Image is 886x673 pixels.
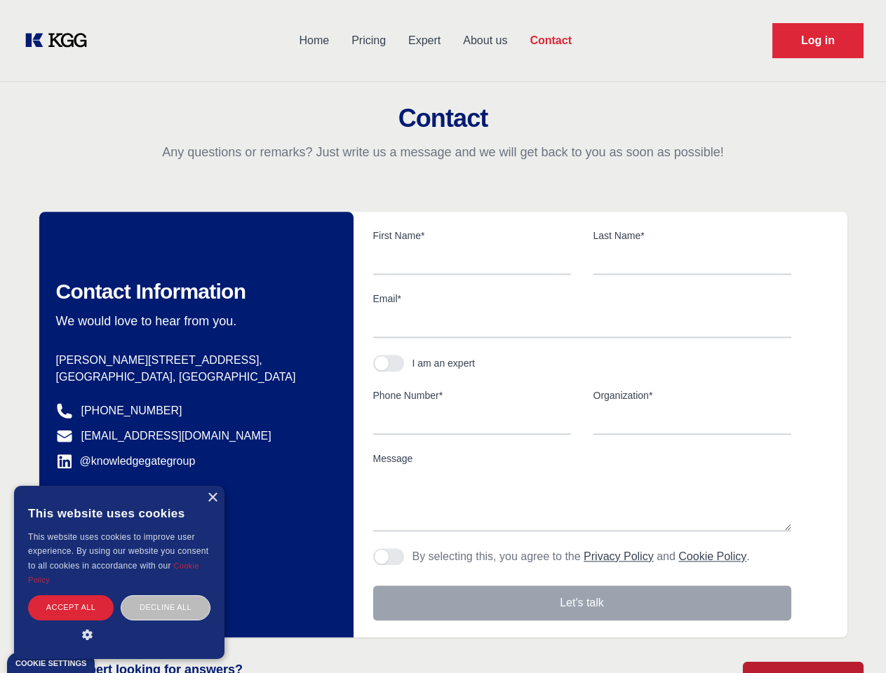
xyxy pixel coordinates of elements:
[22,29,98,52] a: KOL Knowledge Platform: Talk to Key External Experts (KEE)
[121,595,210,620] div: Decline all
[17,144,869,161] p: Any questions or remarks? Just write us a message and we will get back to you as soon as possible!
[816,606,886,673] iframe: Chat Widget
[28,595,114,620] div: Accept all
[56,453,196,470] a: @knowledgegategroup
[397,22,452,59] a: Expert
[56,279,331,304] h2: Contact Information
[593,229,791,243] label: Last Name*
[518,22,583,59] a: Contact
[288,22,340,59] a: Home
[56,313,331,329] p: We would love to hear from you.
[81,428,271,444] a: [EMAIL_ADDRESS][DOMAIN_NAME]
[412,356,476,370] div: I am an expert
[28,496,210,530] div: This website uses cookies
[373,292,791,306] label: Email*
[678,550,746,562] a: Cookie Policy
[15,660,86,667] div: Cookie settings
[452,22,518,59] a: About us
[593,388,791,402] label: Organization*
[28,562,199,584] a: Cookie Policy
[584,550,654,562] a: Privacy Policy
[373,229,571,243] label: First Name*
[81,402,182,419] a: [PHONE_NUMBER]
[56,369,331,386] p: [GEOGRAPHIC_DATA], [GEOGRAPHIC_DATA]
[56,352,331,369] p: [PERSON_NAME][STREET_ADDRESS],
[373,585,791,620] button: Let's talk
[772,23,864,58] a: Request Demo
[207,493,217,503] div: Close
[17,104,869,132] h2: Contact
[373,451,791,465] label: Message
[412,548,750,565] p: By selecting this, you agree to the and .
[28,532,208,571] span: This website uses cookies to improve user experience. By using our website you consent to all coo...
[340,22,397,59] a: Pricing
[373,388,571,402] label: Phone Number*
